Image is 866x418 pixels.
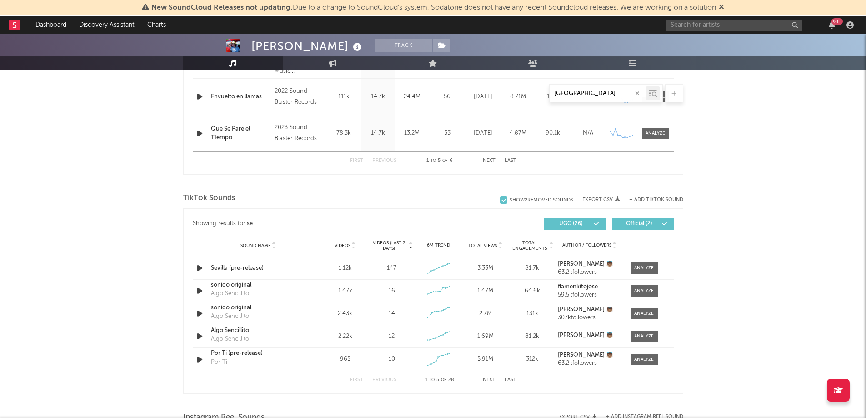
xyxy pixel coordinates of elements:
[372,158,396,163] button: Previous
[483,158,496,163] button: Next
[618,221,660,227] span: Official ( 2 )
[464,309,506,318] div: 2.7M
[431,129,463,138] div: 53
[335,243,350,248] span: Videos
[251,39,364,54] div: [PERSON_NAME]
[511,287,553,296] div: 64.6k
[831,18,843,25] div: 99 +
[629,197,683,202] button: + Add TikTok Sound
[275,122,324,144] div: 2023 Sound Blaster Records
[558,315,621,321] div: 307k followers
[562,242,611,248] span: Author / Followers
[211,289,249,298] div: Algo Sencillito
[141,16,172,34] a: Charts
[558,307,613,312] strong: [PERSON_NAME] 👼🏽
[29,16,73,34] a: Dashboard
[211,281,306,290] a: sonido original
[558,269,621,276] div: 63.2k followers
[417,242,460,249] div: 6M Trend
[211,303,306,312] a: sonido original
[464,287,506,296] div: 1.47M
[620,197,683,202] button: + Add TikTok Sound
[324,287,366,296] div: 1.47k
[372,378,396,383] button: Previous
[464,332,506,341] div: 1.69M
[151,4,290,11] span: New SoundCloud Releases not updating
[324,264,366,273] div: 1.12k
[211,335,249,344] div: Algo Sencillito
[612,218,674,230] button: Official(2)
[558,292,621,298] div: 59.5k followers
[468,243,497,248] span: Total Views
[441,378,446,382] span: of
[550,221,592,227] span: UGC ( 26 )
[387,264,396,273] div: 147
[430,159,436,163] span: to
[151,4,716,11] span: : Due to a change to SoundCloud's system, Sodatone does not have any recent Soundcloud releases. ...
[829,21,835,29] button: 99+
[510,197,573,203] div: Show 2 Removed Sounds
[550,90,646,97] input: Search by song name or URL
[324,355,366,364] div: 965
[370,240,407,251] span: Videos (last 7 days)
[558,332,621,339] a: [PERSON_NAME] 👼🏽
[511,355,553,364] div: 312k
[211,358,227,367] div: Por Ti
[558,284,598,290] strong: flamenkitojose
[211,312,249,321] div: Algo Sencillito
[511,332,553,341] div: 81.2k
[193,218,433,230] div: Showing results for
[247,218,253,229] div: se
[558,307,621,313] a: [PERSON_NAME] 👼🏽
[324,309,366,318] div: 2.43k
[558,261,621,267] a: [PERSON_NAME] 👼🏽
[73,16,141,34] a: Discovery Assistant
[211,349,306,358] a: Por Ti (pre-release)
[558,284,621,290] a: flamenkitojose
[483,378,496,383] button: Next
[389,309,395,318] div: 14
[544,218,606,230] button: UGC(26)
[511,309,553,318] div: 131k
[464,264,506,273] div: 3.33M
[558,352,621,358] a: [PERSON_NAME] 👼🏽
[511,264,553,273] div: 81.7k
[505,378,516,383] button: Last
[324,332,366,341] div: 2.22k
[503,129,533,138] div: 4.87M
[415,375,465,386] div: 1 5 28
[558,360,621,367] div: 63.2k followers
[582,197,620,202] button: Export CSV
[350,378,363,383] button: First
[468,129,498,138] div: [DATE]
[666,20,802,31] input: Search for artists
[464,355,506,364] div: 5.91M
[211,326,306,335] a: Algo Sencillito
[240,243,271,248] span: Sound Name
[363,129,393,138] div: 14.7k
[719,4,724,11] span: Dismiss
[329,129,359,138] div: 78.3k
[442,159,448,163] span: of
[558,332,613,338] strong: [PERSON_NAME] 👼🏽
[429,378,435,382] span: to
[389,332,395,341] div: 12
[211,125,270,142] a: Que Se Pare el TIempo
[183,193,235,204] span: TikTok Sounds
[389,287,395,296] div: 16
[505,158,516,163] button: Last
[573,129,603,138] div: N/A
[538,129,568,138] div: 90.1k
[211,264,306,273] a: Sevilla (pre-release)
[415,156,465,166] div: 1 5 6
[350,158,363,163] button: First
[375,39,432,52] button: Track
[511,240,548,251] span: Total Engagements
[389,355,395,364] div: 10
